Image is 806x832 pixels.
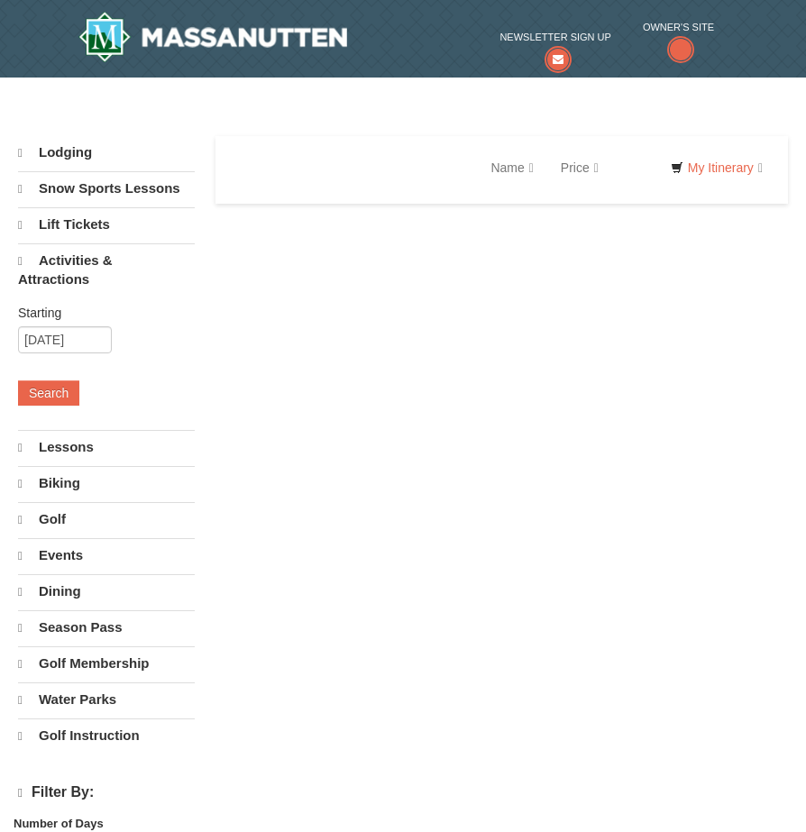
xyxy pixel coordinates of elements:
a: Owner's Site [643,18,714,65]
a: My Itinerary [659,154,774,181]
a: Massanutten Resort [78,12,347,62]
button: Search [18,380,79,406]
h4: Filter By: [18,784,195,801]
a: Name [477,150,546,186]
a: Lodging [18,136,195,169]
a: Dining [18,574,195,608]
a: Golf [18,502,195,536]
a: Newsletter Sign Up [499,28,610,65]
a: Lessons [18,430,195,464]
a: Lift Tickets [18,207,195,242]
a: Activities & Attractions [18,243,195,296]
a: Water Parks [18,682,195,717]
a: Golf Instruction [18,718,195,753]
label: Starting [18,304,181,322]
span: Owner's Site [643,18,714,36]
a: Price [547,150,612,186]
a: Snow Sports Lessons [18,171,195,206]
strong: Number of Days [14,817,104,830]
a: Season Pass [18,610,195,645]
a: Events [18,538,195,572]
a: Biking [18,466,195,500]
a: Golf Membership [18,646,195,681]
span: Newsletter Sign Up [499,28,610,46]
img: Massanutten Resort Logo [78,12,347,62]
